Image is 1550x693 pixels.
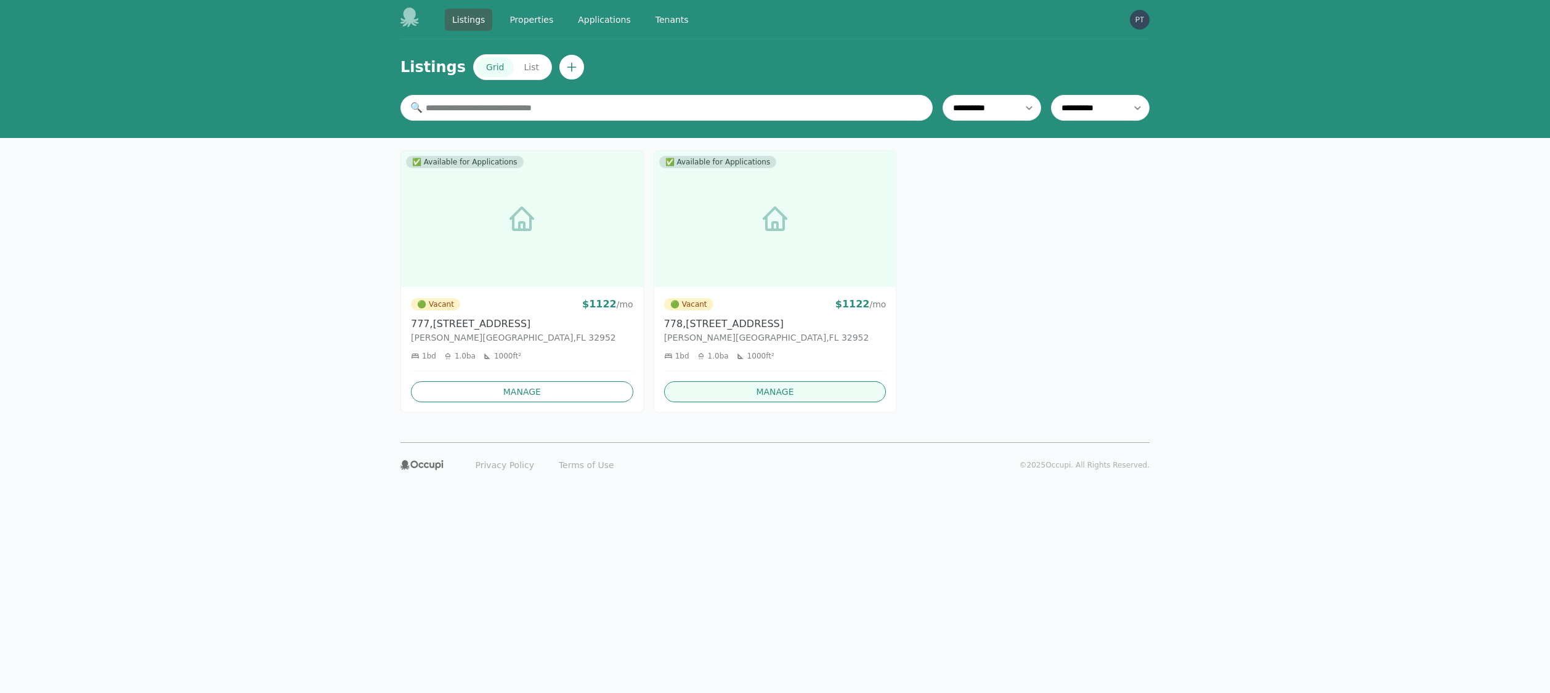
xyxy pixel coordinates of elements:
[747,351,774,361] span: 1000 ft²
[664,331,887,344] p: [PERSON_NAME][GEOGRAPHIC_DATA] , FL 32952
[869,299,886,309] span: / mo
[411,331,633,344] p: [PERSON_NAME][GEOGRAPHIC_DATA] , FL 32952
[1020,460,1150,470] p: © 2025 Occupi. All Rights Reserved.
[659,156,777,168] span: ✅ Available for Applications
[514,57,548,77] button: List
[835,298,870,310] span: $ 1122
[411,317,633,331] h3: 777, [STREET_ADDRESS]
[664,317,887,331] h3: 778, [STREET_ADDRESS]
[411,381,633,402] a: Manage
[664,298,713,310] span: Vacant
[417,299,426,309] span: vacant
[422,351,436,361] span: 1 bd
[582,298,617,310] span: $ 1122
[648,9,696,31] a: Tenants
[502,9,561,31] a: Properties
[570,9,638,31] a: Applications
[708,351,729,361] span: 1.0 ba
[411,298,460,310] span: Vacant
[406,156,524,168] span: ✅ Available for Applications
[494,351,521,361] span: 1000 ft²
[468,455,542,475] a: Privacy Policy
[551,455,622,475] a: Terms of Use
[476,57,514,77] button: Grid
[559,55,584,79] button: Create new listing
[400,57,466,77] h1: Listings
[664,381,887,402] a: Manage
[455,351,476,361] span: 1.0 ba
[670,299,680,309] span: vacant
[675,351,689,361] span: 1 bd
[617,299,633,309] span: / mo
[445,9,492,31] a: Listings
